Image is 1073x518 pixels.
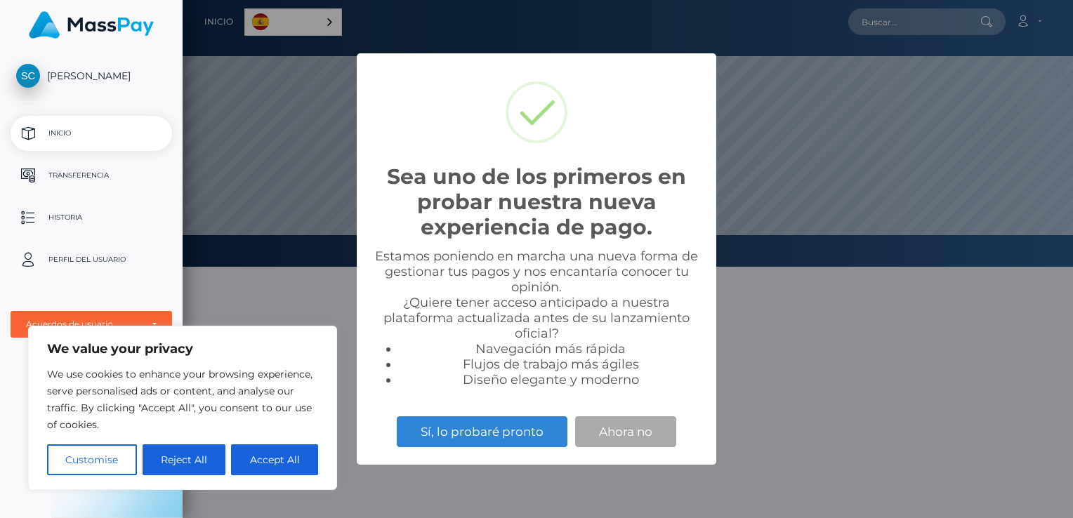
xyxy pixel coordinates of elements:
[16,207,166,228] p: Historia
[399,372,702,387] li: Diseño elegante y moderno
[399,357,702,372] li: Flujos de trabajo más ágiles
[16,249,166,270] p: Perfil del usuario
[16,123,166,144] p: Inicio
[397,416,567,447] button: Sí, lo probaré pronto
[29,11,154,39] img: MassPay
[11,311,172,338] button: Acuerdos de usuario
[143,444,226,475] button: Reject All
[28,326,337,490] div: We value your privacy
[47,366,318,433] p: We use cookies to enhance your browsing experience, serve personalised ads or content, and analys...
[11,69,172,82] span: [PERSON_NAME]
[231,444,318,475] button: Accept All
[26,319,141,330] div: Acuerdos de usuario
[399,341,702,357] li: Navegación más rápida
[575,416,676,447] button: Ahora no
[371,248,702,387] div: Estamos poniendo en marcha una nueva forma de gestionar tus pagos y nos encantaría conocer tu opi...
[371,164,702,240] h2: Sea uno de los primeros en probar nuestra nueva experiencia de pago.
[16,165,166,186] p: Transferencia
[47,340,318,357] p: We value your privacy
[47,444,137,475] button: Customise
